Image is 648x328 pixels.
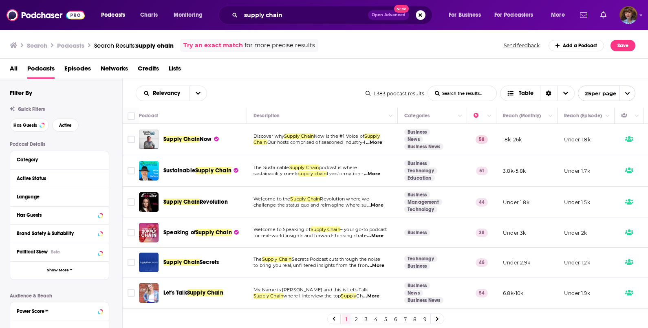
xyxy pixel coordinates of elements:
[13,123,37,128] span: Has Guests
[128,229,135,236] span: Toggle select row
[341,293,356,299] span: Supply
[320,196,369,202] span: Revolution where we
[136,90,190,96] button: open menu
[200,136,212,143] span: Now
[319,165,357,170] span: podcast is where
[455,111,465,121] button: Column Actions
[352,314,360,324] a: 2
[226,6,440,24] div: Search podcasts, credits, & more...
[17,157,97,163] div: Category
[7,7,85,23] img: Podchaser - Follow, Share and Rate Podcasts
[245,41,315,50] span: for more precise results
[500,86,575,101] h2: Choose View
[364,133,380,139] span: Supply
[289,165,319,170] span: Supply Chain
[564,229,587,236] p: Under 2k
[476,289,488,297] p: 54
[381,314,390,324] a: 5
[163,167,238,175] a: SustainableSupply Chain
[501,42,542,49] button: Send feedback
[476,258,488,266] p: 46
[564,199,590,206] p: Under 1.5k
[449,9,481,21] span: For Business
[494,9,533,21] span: For Podcasters
[262,256,292,262] span: Supply Chain
[404,297,443,304] a: Business News
[17,154,102,165] button: Category
[128,167,135,174] span: Toggle select row
[546,111,555,121] button: Column Actions
[168,9,213,22] button: open menu
[139,161,159,181] a: Sustainable Supply Chain
[101,9,125,21] span: Podcasts
[163,229,196,236] span: Speaking of
[140,9,158,21] span: Charts
[362,314,370,324] a: 3
[163,198,228,206] a: Supply ChainRevolution
[503,199,529,206] p: Under 1.8k
[52,119,79,132] button: Active
[404,192,430,198] a: Business
[404,143,443,150] a: Business News
[356,293,362,299] span: Ch
[549,40,604,51] a: Add a Podcast
[476,198,488,206] p: 44
[578,86,635,101] button: open menu
[503,111,541,121] div: Reach (Monthly)
[443,9,491,22] button: open menu
[342,314,350,324] a: 1
[564,259,590,266] p: Under 1.2k
[476,135,488,143] p: 58
[290,196,320,202] span: Supply Chain
[51,249,60,255] div: Beta
[283,293,341,299] span: where I interview the top
[163,259,200,266] span: Supply Chain
[18,106,45,112] span: Quick Filters
[253,165,289,170] span: The Sustainable
[366,90,424,97] div: 1,383 podcast results
[27,42,47,49] h3: Search
[540,86,557,101] div: Sort Direction
[200,259,219,266] span: Secrets
[564,111,602,121] div: Reach (Episode)
[10,293,109,299] p: Audience & Reach
[253,202,366,208] span: challenge the status quo and reimagine where su
[364,171,380,177] span: ...More
[138,62,159,79] span: Credits
[253,139,267,145] span: Chain.
[404,229,430,236] a: Business
[401,314,409,324] a: 7
[632,111,642,121] button: Column Actions
[253,293,283,299] span: Supply Chain
[139,253,159,272] a: Supply Chain Secrets
[163,229,239,237] a: Speaking ofSupply Chain
[372,314,380,324] a: 4
[139,223,159,242] a: Speaking of Supply Chain
[10,62,18,79] a: All
[17,231,95,236] div: Brand Safety & Suitability
[128,289,135,297] span: Toggle select row
[47,268,69,273] span: Show More
[619,6,637,24] img: User Profile
[139,192,159,212] img: Supply Chain Revolution
[10,141,109,147] p: Podcast Details
[404,129,430,135] a: Business
[101,62,128,79] a: Networks
[153,90,183,96] span: Relevancy
[27,62,55,79] a: Podcasts
[139,283,159,303] img: Let's Talk Supply Chain
[545,9,575,22] button: open menu
[94,42,174,49] div: Search Results:
[476,229,488,237] p: 38
[292,256,381,262] span: Secrets Podcast cuts through the noise
[394,5,409,13] span: New
[190,86,207,101] button: open menu
[404,160,430,167] a: Business
[17,192,102,202] button: Language
[391,314,399,324] a: 6
[253,111,280,121] div: Description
